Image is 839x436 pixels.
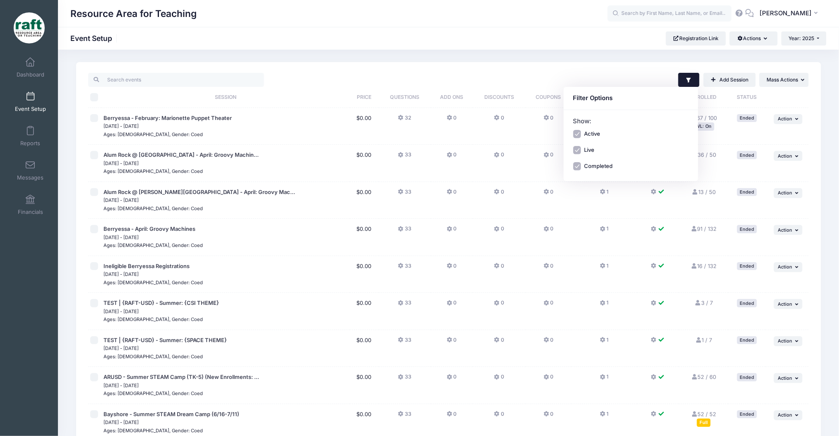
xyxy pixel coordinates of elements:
div: WL: On [693,122,714,130]
span: Alum Rock @ [GEOGRAPHIC_DATA] - April: Groovy Machin... [103,151,259,158]
button: [PERSON_NAME] [754,4,827,23]
span: Year: 2025 [789,35,815,41]
button: 0 [494,188,504,200]
button: 33 [398,151,411,163]
th: Price [350,87,379,108]
div: Ended [737,114,757,122]
button: 0 [447,188,457,200]
button: 1 [600,336,609,348]
a: 52 / 60 [691,374,716,380]
span: Bayshore - Summer STEAM Dream Camp (6/16-7/11) [103,411,239,417]
label: Completed [584,162,613,170]
button: Action [774,151,803,161]
td: $0.00 [350,293,379,330]
label: Show: [573,117,592,126]
small: Ages: [DEMOGRAPHIC_DATA], Gender: Coed [103,280,203,285]
small: [DATE] - [DATE] [103,345,139,351]
td: $0.00 [350,145,379,182]
span: Questions [390,94,419,100]
button: 0 [494,114,504,126]
span: Coupons [536,94,561,100]
th: Discounts [473,87,526,108]
span: TEST | {RAFT-USD} - Summer: {SPACE THEME} [103,337,227,343]
td: $0.00 [350,330,379,367]
span: Action [778,190,793,196]
small: [DATE] - [DATE] [103,197,139,203]
button: 0 [447,262,457,274]
div: Filter Options [573,93,689,103]
span: Action [778,301,793,307]
button: 0 [494,336,504,348]
th: Session [101,87,350,108]
a: 16 / 132 [691,263,717,269]
button: Mass Actions [760,73,809,87]
span: ARUSD - Summer STEAM Camp (TK-5) (New Enrollments: ... [103,374,259,380]
a: Messages [11,156,50,185]
small: [DATE] - [DATE] [103,161,139,166]
span: Action [778,264,793,270]
input: Search events [88,73,264,87]
button: 0 [447,410,457,422]
small: Ages: [DEMOGRAPHIC_DATA], Gender: Coed [103,390,203,396]
button: Action [774,262,803,272]
button: 33 [398,225,411,237]
label: Live [584,146,594,154]
small: [DATE] - [DATE] [103,123,139,129]
div: Ended [737,225,757,233]
td: $0.00 [350,108,379,145]
small: Ages: [DEMOGRAPHIC_DATA], Gender: Coed [103,354,203,359]
span: Action [778,375,793,381]
a: 1 / 7 [695,337,712,343]
div: Full [697,419,711,426]
h1: Resource Area for Teaching [70,4,197,23]
span: Action [778,227,793,233]
h1: Event Setup [70,34,119,43]
button: 1 [600,262,609,274]
button: 0 [543,114,553,126]
div: Ended [737,336,757,344]
button: 0 [543,151,553,163]
button: 0 [543,373,553,385]
td: $0.00 [350,256,379,293]
small: [DATE] - [DATE] [103,383,139,388]
button: 1 [600,373,609,385]
div: Ended [737,188,757,196]
span: Alum Rock @ [PERSON_NAME][GEOGRAPHIC_DATA] - April: Groovy Mac... [103,189,295,195]
a: Dashboard [11,53,50,82]
img: Resource Area for Teaching [14,12,45,43]
th: Enrolled [679,87,728,108]
span: Berryessa - February: Marionette Puppet Theater [103,115,232,121]
td: $0.00 [350,182,379,219]
div: Ended [737,262,757,270]
div: Ended [737,410,757,418]
button: Actions [730,31,777,46]
button: 33 [398,299,411,311]
label: Active [584,130,600,138]
button: 32 [398,114,411,126]
button: 0 [494,225,504,237]
button: 0 [494,410,504,422]
button: 33 [398,373,411,385]
button: 0 [494,262,504,274]
button: 0 [447,225,457,237]
span: Action [778,412,793,418]
a: 3 / 7 [695,299,713,306]
button: 0 [543,225,553,237]
button: 0 [447,114,457,126]
small: Ages: [DEMOGRAPHIC_DATA], Gender: Coed [103,132,203,137]
a: 52 / 52 Full [691,411,716,426]
button: 0 [494,373,504,385]
button: 0 [543,410,553,422]
button: 0 [543,262,553,274]
a: Reports [11,122,50,151]
small: [DATE] - [DATE] [103,271,139,277]
button: Action [774,114,803,124]
button: 33 [398,336,411,348]
span: Action [778,338,793,344]
a: Financials [11,190,50,219]
small: Ages: [DEMOGRAPHIC_DATA], Gender: Coed [103,428,203,434]
button: 0 [543,188,553,200]
input: Search by First Name, Last Name, or Email... [608,5,732,22]
a: 67 / 100 [690,115,717,121]
button: 0 [447,299,457,311]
